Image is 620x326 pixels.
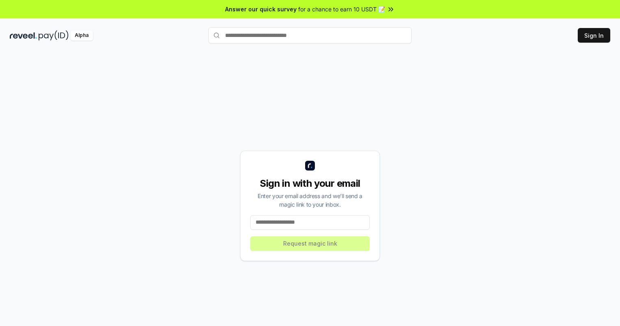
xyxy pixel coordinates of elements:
img: reveel_dark [10,30,37,41]
div: Sign in with your email [250,177,370,190]
img: pay_id [39,30,69,41]
div: Enter your email address and we’ll send a magic link to your inbox. [250,192,370,209]
span: for a chance to earn 10 USDT 📝 [298,5,385,13]
button: Sign In [578,28,610,43]
img: logo_small [305,161,315,171]
div: Alpha [70,30,93,41]
span: Answer our quick survey [225,5,297,13]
